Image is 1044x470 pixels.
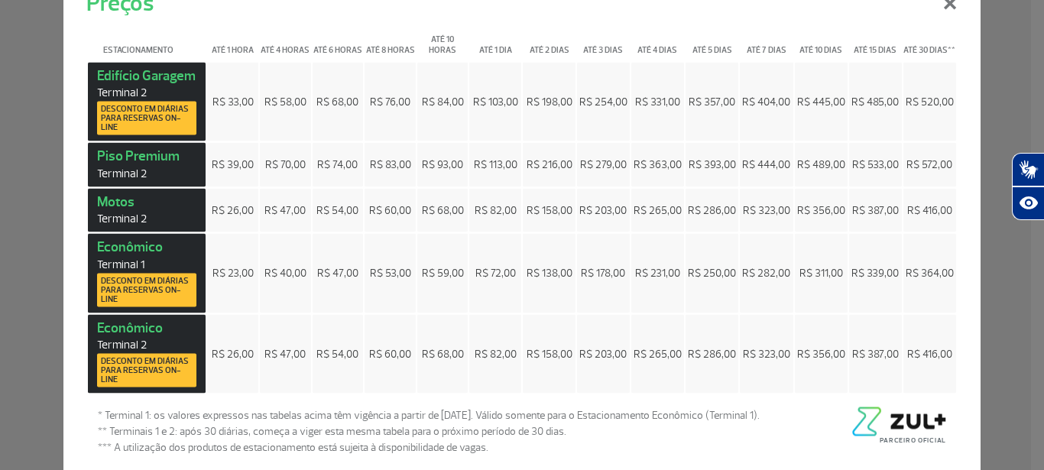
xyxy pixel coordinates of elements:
strong: Piso Premium [97,147,196,181]
span: R$ 286,00 [688,203,736,216]
span: Terminal 2 [97,166,196,180]
span: R$ 533,00 [852,158,899,171]
strong: Motos [97,193,196,226]
th: Até 1 hora [207,21,258,60]
span: R$ 485,00 [851,95,899,108]
th: Até 3 dias [577,21,630,60]
span: R$ 203,00 [579,203,627,216]
span: R$ 393,00 [689,158,736,171]
th: Até 10 dias [795,21,848,60]
span: *** A utilização dos produtos de estacionamento está sujeita à disponibilidade de vagas. [98,439,760,455]
strong: Econômico [97,319,196,387]
button: Abrir recursos assistivos. [1012,186,1044,220]
span: R$ 265,00 [634,347,682,360]
span: R$ 198,00 [527,95,572,108]
span: R$ 444,00 [742,158,790,171]
span: R$ 23,00 [212,267,254,280]
span: R$ 40,00 [264,267,306,280]
span: R$ 53,00 [370,267,411,280]
th: Até 5 dias [686,21,738,60]
span: R$ 60,00 [369,203,411,216]
span: R$ 113,00 [474,158,517,171]
span: R$ 357,00 [689,95,735,108]
span: R$ 68,00 [422,347,464,360]
th: Até 7 dias [740,21,793,60]
span: R$ 572,00 [906,158,952,171]
span: R$ 331,00 [635,95,680,108]
span: R$ 404,00 [742,95,790,108]
span: Terminal 2 [97,212,196,226]
span: R$ 363,00 [634,158,682,171]
span: R$ 58,00 [264,95,306,108]
span: R$ 54,00 [316,203,358,216]
span: R$ 47,00 [264,203,306,216]
strong: Edifício Garagem [97,66,196,135]
span: R$ 60,00 [369,347,411,360]
th: Até 1 dia [469,21,521,60]
th: Estacionamento [88,21,206,60]
span: R$ 364,00 [906,267,954,280]
span: R$ 520,00 [906,95,954,108]
th: Até 30 dias** [903,21,956,60]
span: R$ 311,00 [799,267,843,280]
span: R$ 68,00 [422,203,464,216]
span: R$ 216,00 [527,158,572,171]
span: * Terminal 1: os valores expressos nas tabelas acima têm vigência a partir de [DATE]. Válido some... [98,407,760,423]
span: R$ 47,00 [317,267,358,280]
span: R$ 33,00 [212,95,254,108]
span: R$ 83,00 [370,158,411,171]
span: R$ 203,00 [579,347,627,360]
span: R$ 82,00 [475,347,517,360]
span: R$ 74,00 [317,158,358,171]
strong: Econômico [97,238,196,307]
div: Plugin de acessibilidade da Hand Talk. [1012,153,1044,220]
span: R$ 76,00 [370,95,410,108]
span: R$ 59,00 [422,267,464,280]
span: R$ 323,00 [743,203,790,216]
img: logo-zul-black.png [848,407,946,436]
span: R$ 387,00 [852,203,899,216]
span: R$ 339,00 [851,267,899,280]
span: R$ 54,00 [316,347,358,360]
span: R$ 231,00 [635,267,680,280]
span: R$ 279,00 [580,158,627,171]
span: Desconto em diárias para reservas on-line [101,105,193,132]
button: Abrir tradutor de língua de sinais. [1012,153,1044,186]
span: R$ 250,00 [688,267,736,280]
span: Terminal 2 [97,338,196,352]
span: R$ 178,00 [581,267,625,280]
span: Terminal 1 [97,257,196,271]
span: R$ 47,00 [264,347,306,360]
th: Até 2 dias [523,21,575,60]
span: R$ 158,00 [527,203,572,216]
span: R$ 82,00 [475,203,517,216]
span: R$ 254,00 [579,95,627,108]
span: R$ 356,00 [797,203,845,216]
span: R$ 265,00 [634,203,682,216]
span: R$ 39,00 [212,158,254,171]
span: R$ 26,00 [212,347,254,360]
span: R$ 416,00 [907,203,952,216]
span: R$ 416,00 [907,347,952,360]
span: R$ 323,00 [743,347,790,360]
span: R$ 93,00 [422,158,463,171]
span: R$ 356,00 [797,347,845,360]
span: ** Terminais 1 e 2: após 30 diárias, começa a viger esta mesma tabela para o próximo período de 3... [98,423,760,439]
span: R$ 26,00 [212,203,254,216]
th: Até 10 horas [417,21,469,60]
span: R$ 489,00 [797,158,845,171]
th: Até 4 dias [631,21,684,60]
th: Até 15 dias [849,21,902,60]
span: R$ 387,00 [852,347,899,360]
span: R$ 286,00 [688,347,736,360]
span: Desconto em diárias para reservas on-line [101,276,193,303]
span: R$ 103,00 [473,95,518,108]
th: Até 8 horas [365,21,416,60]
th: Até 6 horas [313,21,364,60]
span: Parceiro Oficial [880,436,946,445]
th: Até 4 horas [260,21,311,60]
span: R$ 72,00 [475,267,516,280]
span: Desconto em diárias para reservas on-line [101,357,193,384]
span: R$ 84,00 [422,95,464,108]
span: R$ 282,00 [742,267,790,280]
